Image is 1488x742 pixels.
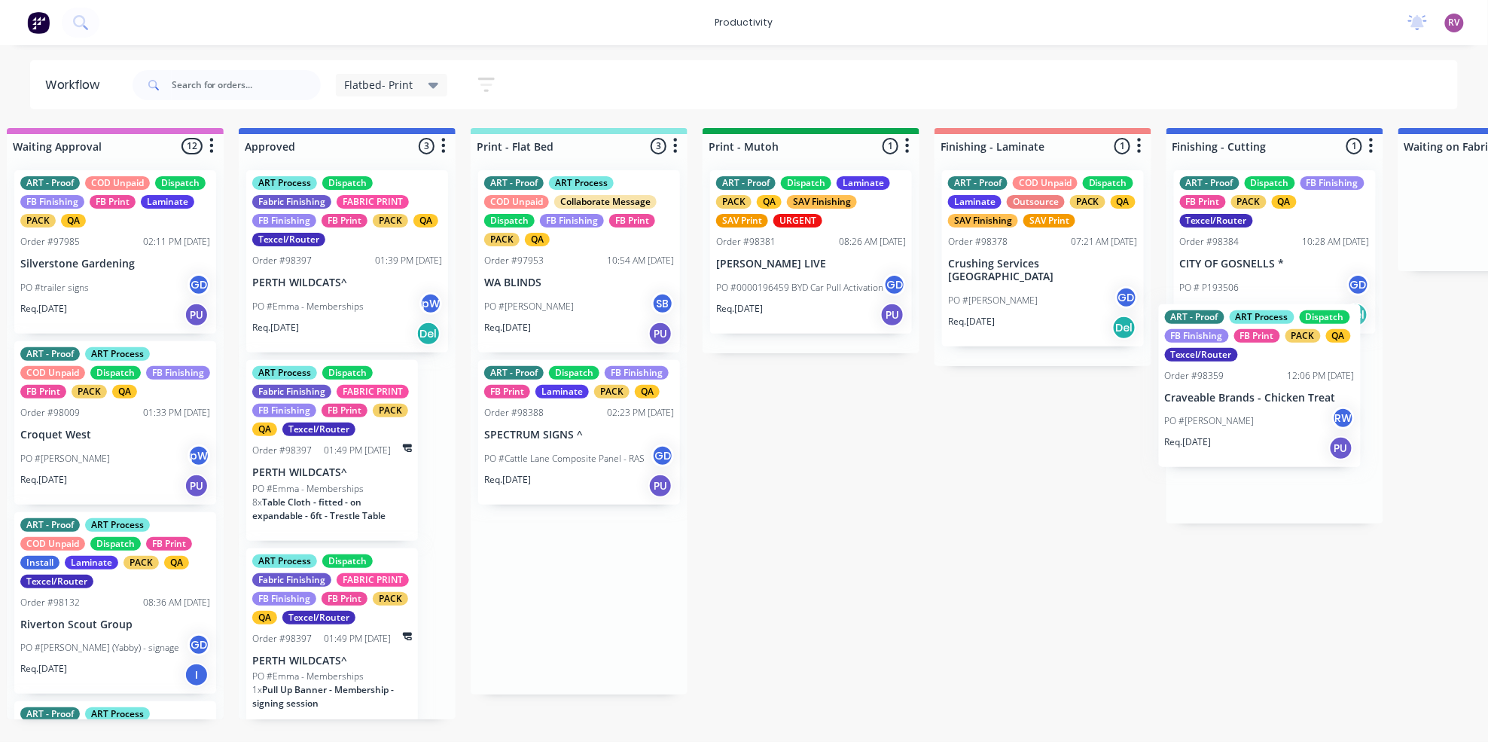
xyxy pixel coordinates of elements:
[345,77,413,93] span: Flatbed- Print
[172,70,321,100] input: Search for orders...
[27,11,50,34] img: Factory
[708,11,781,34] div: productivity
[45,76,107,94] div: Workflow
[1449,16,1460,29] span: RV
